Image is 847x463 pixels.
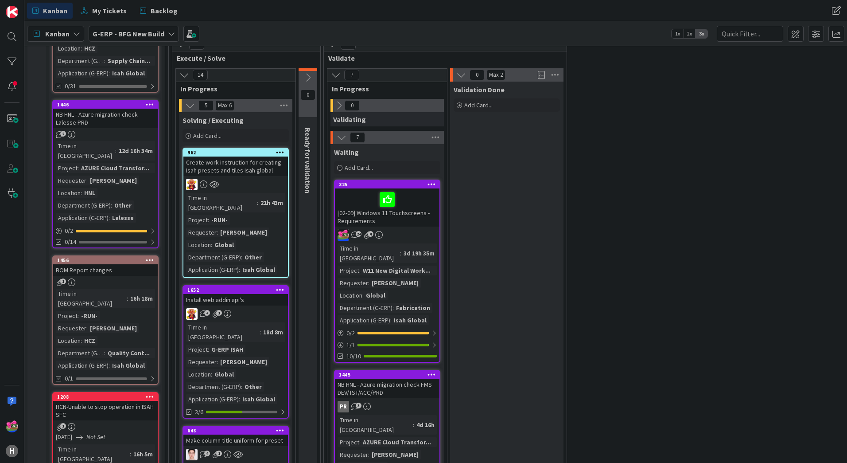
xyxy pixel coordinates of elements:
[183,449,288,460] div: ll
[335,401,439,412] div: PR
[183,308,288,320] div: LC
[361,266,433,275] div: W11 New Digital Work...
[105,56,152,66] div: Supply Chain...
[56,163,78,173] div: Project
[216,310,222,316] span: 1
[45,28,70,39] span: Kanban
[186,215,208,225] div: Project
[672,29,684,38] span: 1x
[400,248,401,258] span: :
[56,176,86,185] div: Requester
[53,256,158,276] div: 1456BOM Report changes
[300,90,315,100] span: 0
[183,435,288,446] div: Make column title uniform for preset
[65,226,73,235] span: 0 / 2
[56,432,72,442] span: [DATE]
[56,56,104,66] div: Department (G-ERP)
[303,128,312,193] span: Ready for validation
[109,68,110,78] span: :
[56,348,104,358] div: Department (G-ERP)
[81,336,82,345] span: :
[53,101,158,109] div: 1446
[241,252,242,262] span: :
[186,308,198,320] img: LC
[183,285,289,419] a: 1652Install web addin api'sLCTime in [GEOGRAPHIC_DATA]:18d 8mProject:G-ERP ISAHRequester:[PERSON_...
[186,252,241,262] div: Department (G-ERP)
[239,265,240,275] span: :
[183,294,288,306] div: Install web addin api's
[335,379,439,398] div: NB HNL - Azure migration check FMS DEV/TST/ACC/PRD
[338,415,413,435] div: Time in [GEOGRAPHIC_DATA]
[183,116,244,125] span: Solving / Executing
[344,70,359,80] span: 7
[261,327,285,337] div: 18d 8m
[193,70,208,80] span: 14
[115,146,117,156] span: :
[338,266,359,275] div: Project
[57,394,158,400] div: 1208
[112,200,134,210] div: Other
[186,228,217,237] div: Requester
[56,200,111,210] div: Department (G-ERP)
[212,369,236,379] div: Global
[57,102,158,108] div: 1446
[183,149,288,176] div: 962Create work instruction for creating Isah presets and tiles Isah global
[186,265,239,275] div: Application (G-ERP)
[56,141,115,161] div: Time in [GEOGRAPHIC_DATA]
[183,427,288,446] div: 648Make column title uniform for preset
[65,82,76,91] span: 0/31
[359,437,361,447] span: :
[338,290,362,300] div: Location
[470,70,485,80] span: 0
[338,243,400,263] div: Time in [GEOGRAPHIC_DATA]
[186,382,241,392] div: Department (G-ERP)
[218,357,269,367] div: [PERSON_NAME]
[78,311,79,321] span: :
[368,278,369,288] span: :
[338,315,390,325] div: Application (G-ERP)
[93,29,164,38] b: G-ERP - BFG New Build
[53,401,158,420] div: HCN-Unable to stop operation in ISAH SFC
[335,180,439,188] div: 325
[187,428,288,434] div: 648
[57,257,158,263] div: 1456
[109,213,110,223] span: :
[56,289,127,308] div: Time in [GEOGRAPHIC_DATA]
[56,311,78,321] div: Project
[464,101,493,109] span: Add Card...
[53,393,158,420] div: 1208HCN-Unable to stop operation in ISAH SFC
[208,345,209,354] span: :
[345,164,373,172] span: Add Card...
[414,420,437,430] div: 4d 16h
[111,200,112,210] span: :
[339,372,439,378] div: 1445
[56,323,86,333] div: Requester
[82,336,97,345] div: HCZ
[186,394,239,404] div: Application (G-ERP)
[335,371,439,398] div: 1445NB HNL - Azure migration check FMS DEV/TST/ACC/PRD
[6,445,18,457] div: H
[110,213,136,223] div: Lalesse
[105,348,152,358] div: Quality Cont...
[82,43,97,53] div: HCZ
[186,193,257,212] div: Time in [GEOGRAPHIC_DATA]
[257,198,258,208] span: :
[204,310,210,316] span: 4
[401,248,437,258] div: 3d 19h 35m
[81,188,82,198] span: :
[350,132,365,143] span: 7
[43,5,67,16] span: Kanban
[65,374,73,383] span: 0/1
[183,427,288,435] div: 648
[394,303,432,313] div: Fabrication
[86,433,105,441] i: Not Set
[208,215,209,225] span: :
[338,278,368,288] div: Requester
[183,179,288,190] div: LC
[177,54,309,63] span: Execute / Solve
[53,101,158,128] div: 1446NB HNL - Azure migration check Lalesse PRD
[183,149,288,157] div: 962
[65,237,76,247] span: 0/14
[56,213,109,223] div: Application (G-ERP)
[75,3,132,19] a: My Tickets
